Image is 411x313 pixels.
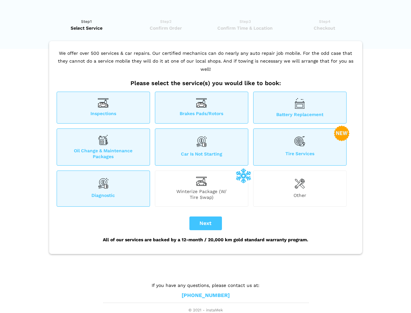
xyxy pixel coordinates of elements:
[55,230,356,249] div: All of our services are backed by a 12-month / 20,000 km gold standard warranty program.
[49,18,124,31] a: Step1
[57,192,150,200] span: Diagnostic
[49,25,124,31] span: Select Service
[155,151,248,159] span: Car is not starting
[189,216,222,230] button: Next
[57,148,150,159] span: Oil Change & Maintenance Packages
[103,282,308,289] p: If you have any questions, please contact us at:
[57,111,150,117] span: Inspections
[208,18,283,31] a: Step3
[287,25,362,31] span: Checkout
[55,80,356,87] h2: Please select the service(s) you would like to book:
[236,168,251,183] img: winterize-icon_1.png
[253,112,346,117] span: Battery Replacement
[182,292,230,299] a: [PHONE_NUMBER]
[287,18,362,31] a: Step4
[334,126,349,141] img: new-badge-2-48.png
[155,188,248,200] span: Winterize Package (W/ Tire Swap)
[128,18,203,31] a: Step2
[253,192,346,200] span: Other
[128,25,203,31] span: Confirm Order
[208,25,283,31] span: Confirm Time & Location
[103,308,308,313] span: © 2021 - instaMek
[55,49,356,80] p: We offer over 500 services & car repairs. Our certified mechanics can do nearly any auto repair j...
[155,111,248,117] span: Brakes Pads/Rotors
[253,151,346,159] span: Tire Services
